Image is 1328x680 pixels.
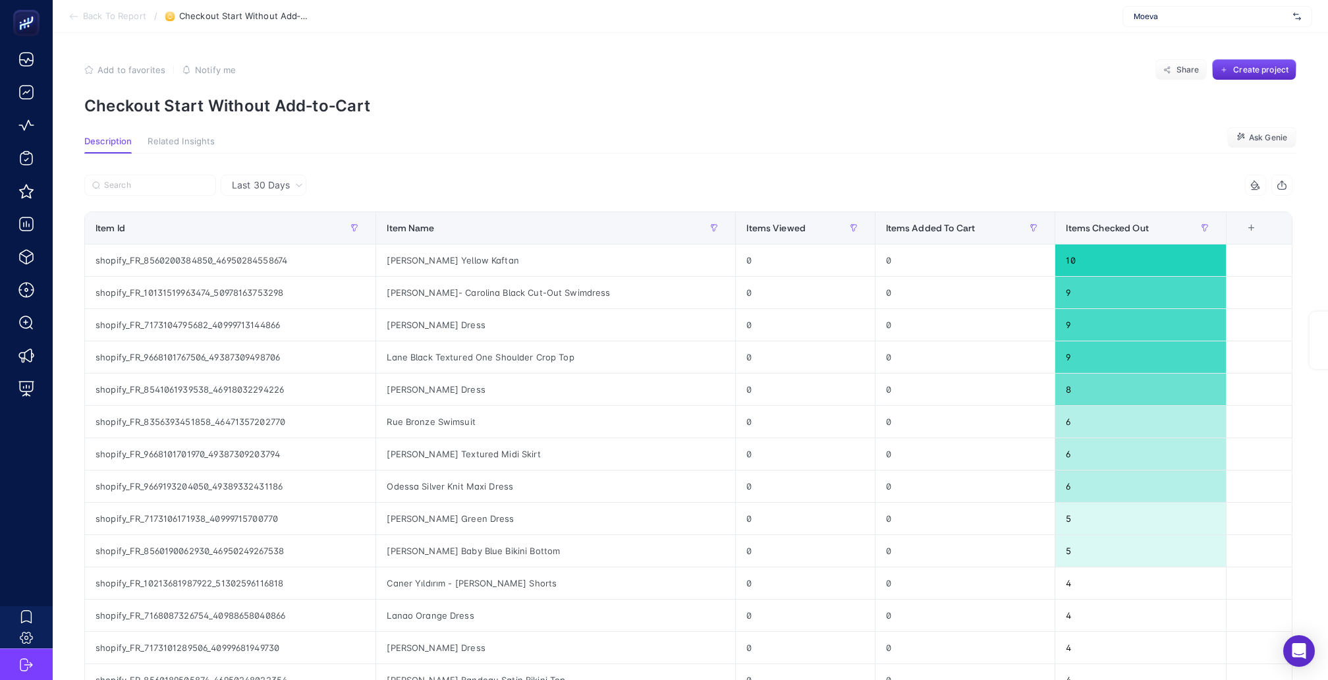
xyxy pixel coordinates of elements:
div: 6 [1055,406,1226,438]
div: 0 [875,244,1055,276]
div: 0 [736,567,874,599]
div: 0 [875,535,1055,567]
p: Checkout Start Without Add‑to‑Cart [84,96,1296,115]
div: shopify_FR_9668101701970_49387309203794 [85,438,375,470]
span: Back To Report [83,11,146,22]
span: Moeva [1134,11,1288,22]
div: shopify_FR_10213681987922_51302596116818 [85,567,375,599]
div: [PERSON_NAME]- Carolina Black Cut-Out Swimdress [376,277,735,308]
div: 0 [875,600,1055,631]
div: shopify_FR_7173104795682_40999713144866 [85,309,375,341]
div: 5 items selected [1237,223,1248,252]
input: Search [104,181,208,190]
div: 0 [736,438,874,470]
div: 0 [875,406,1055,438]
span: Item Name [387,223,434,233]
div: 9 [1055,341,1226,373]
div: 0 [736,309,874,341]
div: [PERSON_NAME] Baby Blue Bikini Bottom [376,535,735,567]
div: 0 [736,277,874,308]
div: shopify_FR_9668101767506_49387309498706 [85,341,375,373]
div: 0 [736,600,874,631]
div: 9 [1055,309,1226,341]
span: Add to favorites [97,65,165,75]
div: 4 [1055,600,1226,631]
div: [PERSON_NAME] Dress [376,374,735,405]
div: shopify_FR_7173101289506_40999681949730 [85,632,375,664]
div: shopify_FR_9669193204050_49389332431186 [85,470,375,502]
div: [PERSON_NAME] Dress [376,632,735,664]
button: Ask Genie [1227,127,1296,148]
div: 0 [875,277,1055,308]
div: 5 [1055,535,1226,567]
span: Create project [1233,65,1288,75]
div: 0 [875,438,1055,470]
div: 6 [1055,470,1226,502]
div: 8 [1055,374,1226,405]
span: Checkout Start Without Add‑to‑Cart [179,11,311,22]
div: shopify_FR_7168087326754_40988658040866 [85,600,375,631]
div: 0 [875,374,1055,405]
div: 0 [736,374,874,405]
div: shopify_FR_8560200384850_46950284558674 [85,244,375,276]
button: Add to favorites [84,65,165,75]
button: Create project [1212,59,1296,80]
div: [PERSON_NAME] Yellow Kaftan [376,244,735,276]
div: 0 [736,341,874,373]
span: Items Checked Out [1066,223,1148,233]
div: 10 [1055,244,1226,276]
div: 0 [875,503,1055,534]
div: 0 [736,244,874,276]
div: 0 [736,632,874,664]
div: shopify_FR_10131519963474_50978163753298 [85,277,375,308]
span: Last 30 Days [232,179,290,192]
span: Description [84,136,132,147]
div: 4 [1055,567,1226,599]
div: 4 [1055,632,1226,664]
button: Notify me [182,65,236,75]
img: svg%3e [1293,10,1301,23]
button: Description [84,136,132,154]
div: 0 [875,470,1055,502]
button: Related Insights [148,136,215,154]
div: shopify_FR_7173106171938_40999715700770 [85,503,375,534]
div: 5 [1055,503,1226,534]
div: Rue Bronze Swimsuit [376,406,735,438]
div: 9 [1055,277,1226,308]
div: 6 [1055,438,1226,470]
div: Lane Black Textured One Shoulder Crop Top [376,341,735,373]
div: 0 [875,309,1055,341]
div: Lanao Orange Dress [376,600,735,631]
div: Caner Yıldırım - [PERSON_NAME] Shorts [376,567,735,599]
div: 0 [736,406,874,438]
button: Share [1155,59,1207,80]
div: [PERSON_NAME] Dress [376,309,735,341]
div: 0 [736,503,874,534]
div: Open Intercom Messenger [1283,635,1315,667]
div: [PERSON_NAME] Green Dress [376,503,735,534]
span: / [154,11,157,21]
div: + [1239,223,1264,233]
span: Share [1176,65,1200,75]
span: Ask Genie [1249,132,1287,143]
div: 0 [875,632,1055,664]
div: shopify_FR_8356393451858_46471357202770 [85,406,375,438]
span: Notify me [195,65,236,75]
div: 0 [736,470,874,502]
div: 0 [875,341,1055,373]
span: Items Added To Cart [886,223,976,233]
span: Related Insights [148,136,215,147]
div: 0 [875,567,1055,599]
div: shopify_FR_8560190062930_46950249267538 [85,535,375,567]
div: 0 [736,535,874,567]
div: shopify_FR_8541061939538_46918032294226 [85,374,375,405]
span: Item Id [96,223,125,233]
div: Odessa Silver Knit Maxi Dress [376,470,735,502]
span: Items Viewed [746,223,806,233]
div: [PERSON_NAME] Textured Midi Skirt [376,438,735,470]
